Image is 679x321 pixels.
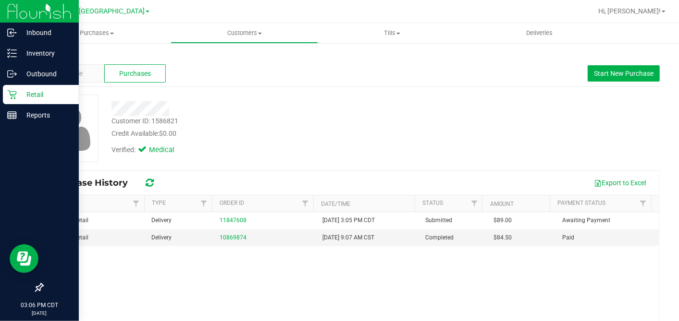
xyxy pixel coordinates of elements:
[149,145,187,155] span: Medical
[594,70,654,77] span: Start New Purchase
[4,309,74,317] p: [DATE]
[111,129,413,139] div: Credit Available:
[588,175,652,191] button: Export to Excel
[321,201,350,207] a: Date/Time
[17,27,74,38] p: Inbound
[128,195,144,212] a: Filter
[7,48,17,58] inline-svg: Inventory
[151,216,172,225] span: Delivery
[17,68,74,80] p: Outbound
[490,201,514,207] a: Amount
[494,216,512,225] span: $89.00
[466,23,613,43] a: Deliveries
[7,69,17,79] inline-svg: Outbound
[47,7,145,15] span: TX Austin [GEOGRAPHIC_DATA]
[466,195,482,212] a: Filter
[220,200,244,206] a: Order ID
[322,216,375,225] span: [DATE] 3:05 PM CDT
[319,29,465,37] span: Tills
[318,23,466,43] a: Tills
[7,90,17,99] inline-svg: Retail
[119,69,151,79] span: Purchases
[7,28,17,37] inline-svg: Inbound
[562,233,574,242] span: Paid
[588,65,660,82] button: Start New Purchase
[7,110,17,120] inline-svg: Reports
[111,116,178,126] div: Customer ID: 1586821
[17,89,74,100] p: Retail
[159,130,176,137] span: $0.00
[111,145,187,155] div: Verified:
[425,216,452,225] span: Submitted
[23,29,171,37] span: Purchases
[635,195,651,212] a: Filter
[220,217,247,224] a: 11847608
[425,233,454,242] span: Completed
[494,233,512,242] span: $84.50
[17,109,74,121] p: Reports
[196,195,212,212] a: Filter
[23,23,171,43] a: Purchases
[4,301,74,309] p: 03:06 PM CDT
[297,195,313,212] a: Filter
[10,244,38,273] iframe: Resource center
[598,7,661,15] span: Hi, [PERSON_NAME]!
[151,233,172,242] span: Delivery
[17,48,74,59] p: Inventory
[562,216,610,225] span: Awaiting Payment
[50,178,137,188] span: Purchase History
[152,200,166,206] a: Type
[171,29,318,37] span: Customers
[557,200,605,206] a: Payment Status
[220,234,247,241] a: 10869874
[422,200,443,206] a: Status
[322,233,374,242] span: [DATE] 9:07 AM CST
[513,29,566,37] span: Deliveries
[171,23,318,43] a: Customers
